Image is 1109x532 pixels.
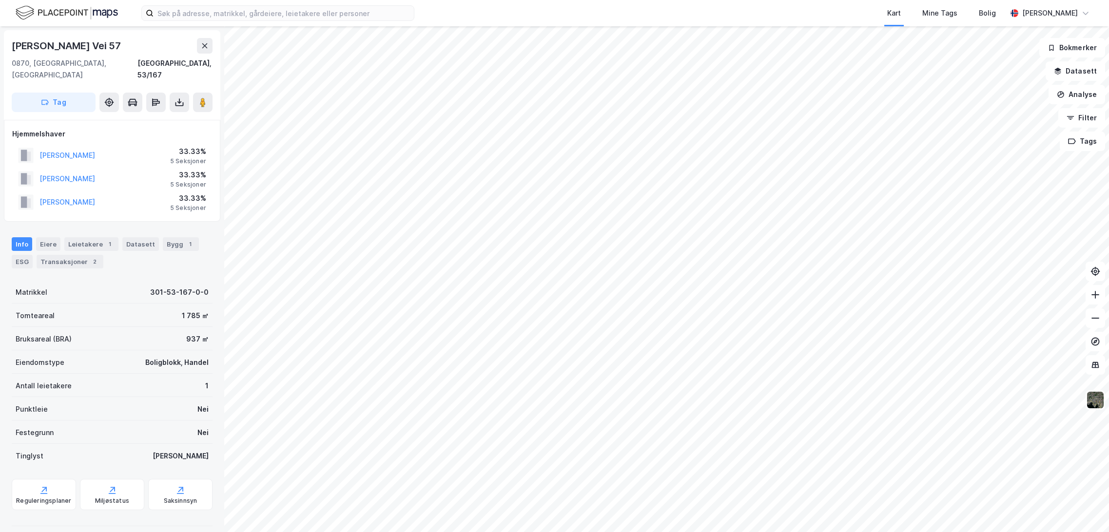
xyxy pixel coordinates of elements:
img: logo.f888ab2527a4732fd821a326f86c7f29.svg [16,4,118,21]
div: Reguleringsplaner [16,497,71,505]
div: Antall leietakere [16,380,72,392]
div: Hjemmelshaver [12,128,212,140]
div: Tomteareal [16,310,55,322]
div: [GEOGRAPHIC_DATA], 53/167 [137,57,213,81]
div: Bolig [979,7,996,19]
div: 1 [105,239,115,249]
div: Leietakere [64,237,118,251]
div: 33.33% [170,146,206,157]
div: 5 Seksjoner [170,157,206,165]
div: 33.33% [170,169,206,181]
div: 301-53-167-0-0 [150,286,209,298]
div: Kontrollprogram for chat [1060,485,1109,532]
div: Mine Tags [922,7,957,19]
div: 1 [205,380,209,392]
div: Matrikkel [16,286,47,298]
button: Bokmerker [1039,38,1105,57]
button: Tags [1060,132,1105,151]
div: [PERSON_NAME] [153,450,209,462]
div: 1 [185,239,195,249]
div: 937 ㎡ [186,333,209,345]
div: 2 [90,257,99,266]
div: [PERSON_NAME] Vei 57 [12,38,123,54]
div: Saksinnsyn [164,497,197,505]
img: 9k= [1086,391,1105,409]
button: Datasett [1046,61,1105,81]
div: Info [12,237,32,251]
button: Tag [12,93,96,112]
div: Eiendomstype [16,357,64,368]
div: Bruksareal (BRA) [16,333,72,345]
div: 0870, [GEOGRAPHIC_DATA], [GEOGRAPHIC_DATA] [12,57,137,81]
div: Kart [887,7,901,19]
div: 1 785 ㎡ [182,310,209,322]
div: ESG [12,255,33,268]
input: Søk på adresse, matrikkel, gårdeiere, leietakere eller personer [154,6,414,20]
div: Miljøstatus [95,497,129,505]
div: 5 Seksjoner [170,204,206,212]
iframe: Chat Widget [1060,485,1109,532]
div: Festegrunn [16,427,54,438]
button: Analyse [1049,85,1105,104]
div: 33.33% [170,192,206,204]
div: Boligblokk, Handel [145,357,209,368]
div: Punktleie [16,403,48,415]
button: Filter [1058,108,1105,128]
div: Transaksjoner [37,255,103,268]
div: Nei [197,427,209,438]
div: [PERSON_NAME] [1022,7,1078,19]
div: 5 Seksjoner [170,181,206,189]
div: Datasett [122,237,159,251]
div: Tinglyst [16,450,43,462]
div: Eiere [36,237,60,251]
div: Nei [197,403,209,415]
div: Bygg [163,237,199,251]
